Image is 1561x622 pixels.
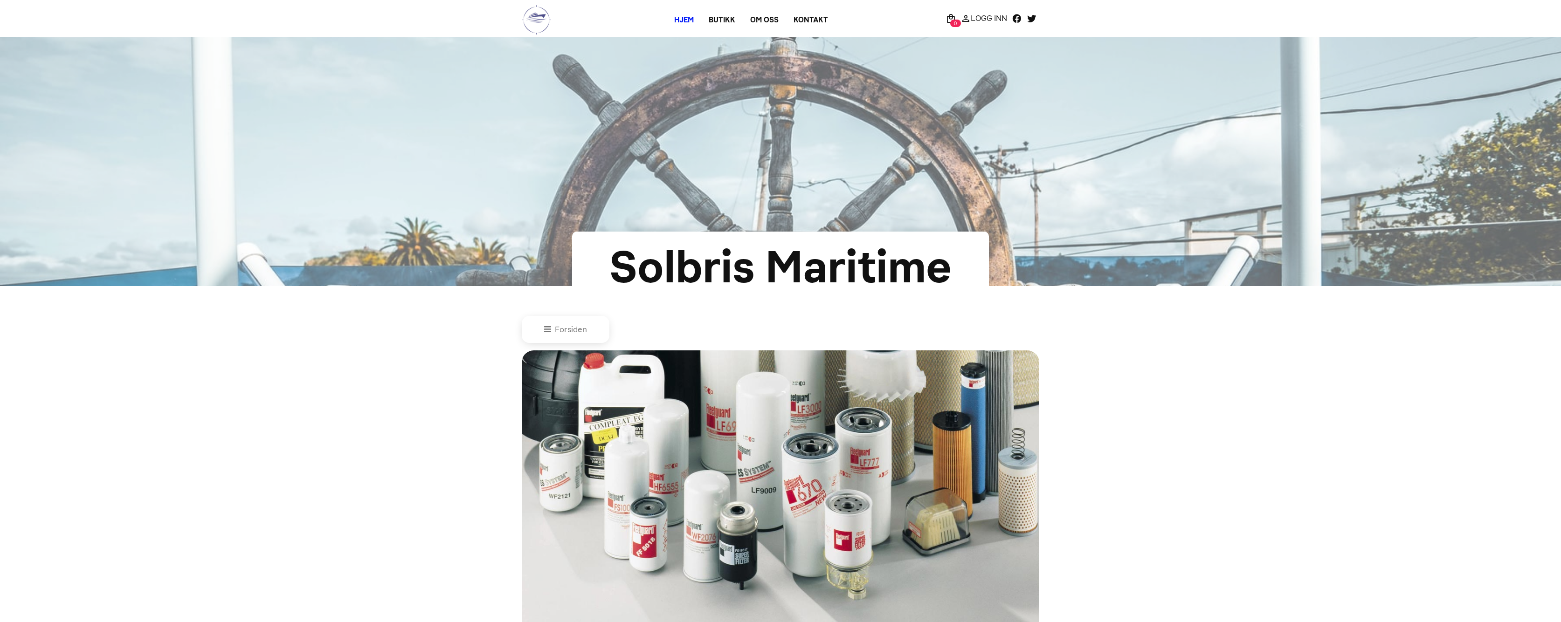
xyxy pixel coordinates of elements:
[522,5,551,35] img: logo
[786,12,836,28] a: Kontakt
[950,20,961,27] span: 0
[743,12,786,28] a: Om oss
[522,316,1039,343] nav: breadcrumb
[667,12,701,28] a: Hjem
[958,13,1009,24] a: Logg Inn
[544,325,587,334] a: Forsiden
[701,12,743,28] a: Butikk
[943,13,958,24] a: 0
[602,234,959,301] div: Solbris Maritime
